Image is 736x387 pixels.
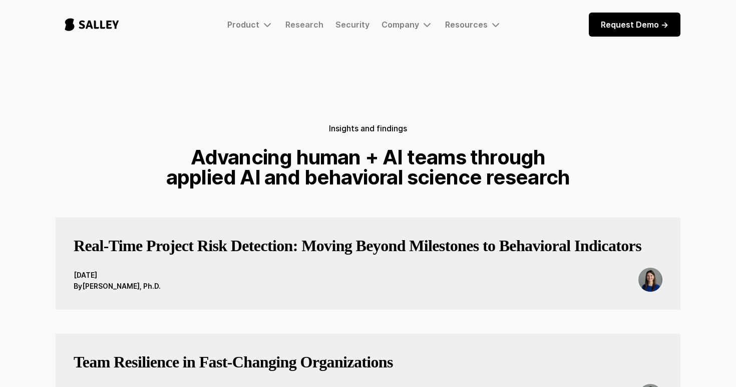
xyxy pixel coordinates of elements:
a: Security [335,20,370,30]
h1: Advancing human + AI teams through applied AI and behavioral science research [162,147,574,187]
div: Company [382,19,433,31]
div: [DATE] [74,270,161,281]
a: Research [285,20,323,30]
a: home [56,8,128,41]
a: Request Demo -> [589,13,680,37]
a: Team Resilience in Fast‑Changing Organizations [74,352,393,384]
div: Resources [445,20,488,30]
h3: Real-Time Project Risk Detection: Moving Beyond Milestones to Behavioral Indicators [74,236,641,256]
div: Product [227,20,259,30]
h5: Insights and findings [329,121,407,135]
div: Product [227,19,273,31]
h3: Team Resilience in Fast‑Changing Organizations [74,352,393,372]
div: Company [382,20,419,30]
div: [PERSON_NAME], Ph.D. [82,281,161,292]
div: Resources [445,19,502,31]
div: By [74,281,82,292]
a: Real-Time Project Risk Detection: Moving Beyond Milestones to Behavioral Indicators [74,236,641,268]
